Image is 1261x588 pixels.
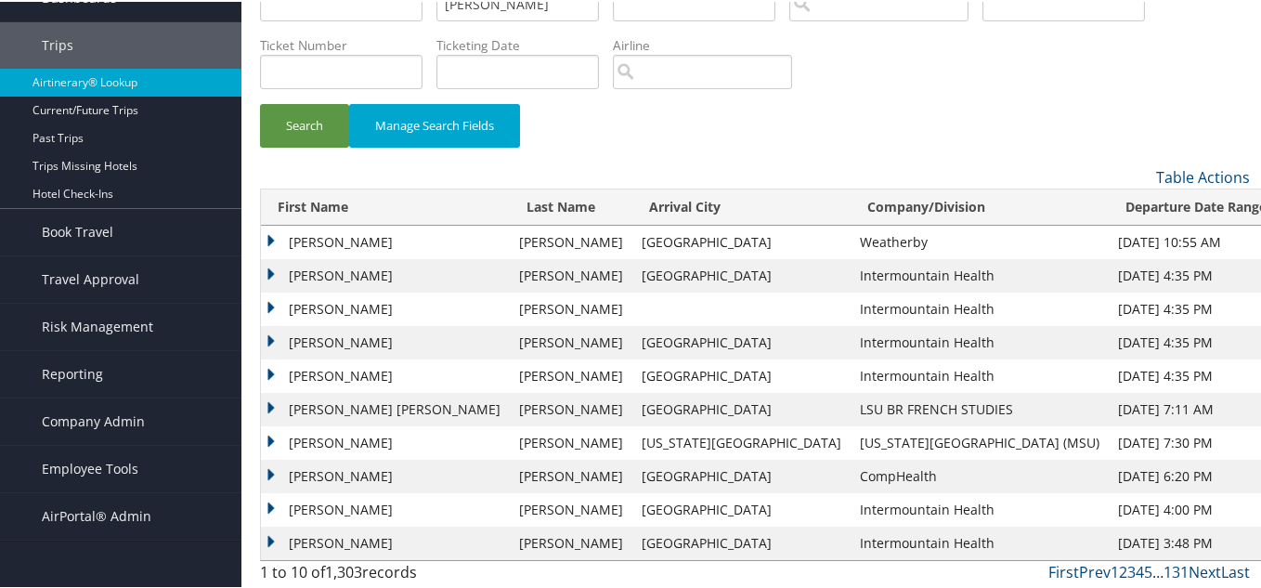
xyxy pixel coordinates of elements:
td: [US_STATE][GEOGRAPHIC_DATA] (MSU) [851,425,1109,458]
td: [GEOGRAPHIC_DATA] [632,525,851,558]
span: 1,303 [325,560,362,581]
td: [GEOGRAPHIC_DATA] [632,257,851,291]
td: [GEOGRAPHIC_DATA] [632,224,851,257]
a: Table Actions [1156,165,1250,186]
label: Ticketing Date [436,34,613,53]
td: [GEOGRAPHIC_DATA] [632,458,851,491]
a: Next [1189,560,1221,581]
span: Employee Tools [42,444,138,490]
td: [PERSON_NAME] [PERSON_NAME] [261,391,510,425]
td: Intermountain Health [851,324,1109,358]
td: [US_STATE][GEOGRAPHIC_DATA] [632,425,851,458]
td: [GEOGRAPHIC_DATA] [632,358,851,391]
th: First Name: activate to sort column ascending [261,188,510,224]
td: Weatherby [851,224,1109,257]
td: [PERSON_NAME] [261,224,510,257]
td: [PERSON_NAME] [261,458,510,491]
td: [GEOGRAPHIC_DATA] [632,391,851,425]
label: Airline [613,34,806,53]
td: [PERSON_NAME] [261,257,510,291]
td: [PERSON_NAME] [261,425,510,458]
td: [PERSON_NAME] [510,324,632,358]
a: 131 [1163,560,1189,581]
button: Manage Search Fields [349,102,520,146]
td: LSU BR FRENCH STUDIES [851,391,1109,425]
td: [PERSON_NAME] [510,358,632,391]
th: Arrival City: activate to sort column ascending [632,188,851,224]
td: [PERSON_NAME] [261,491,510,525]
th: Company/Division [851,188,1109,224]
td: [PERSON_NAME] [510,291,632,324]
td: CompHealth [851,458,1109,491]
span: Travel Approval [42,255,139,301]
td: [PERSON_NAME] [261,525,510,558]
td: [PERSON_NAME] [261,358,510,391]
a: 5 [1144,560,1152,581]
td: [PERSON_NAME] [510,257,632,291]
span: Company Admin [42,397,145,443]
a: Prev [1079,560,1111,581]
td: [PERSON_NAME] [510,458,632,491]
td: Intermountain Health [851,491,1109,525]
a: 1 [1111,560,1119,581]
td: [PERSON_NAME] [510,391,632,425]
td: [PERSON_NAME] [510,224,632,257]
td: [PERSON_NAME] [510,425,632,458]
a: Last [1221,560,1250,581]
span: Risk Management [42,302,153,348]
td: Intermountain Health [851,525,1109,558]
td: [PERSON_NAME] [261,324,510,358]
span: AirPortal® Admin [42,491,151,538]
a: 2 [1119,560,1127,581]
th: Last Name: activate to sort column ascending [510,188,632,224]
td: [PERSON_NAME] [510,525,632,558]
a: 4 [1136,560,1144,581]
td: [PERSON_NAME] [261,291,510,324]
td: [GEOGRAPHIC_DATA] [632,491,851,525]
span: Book Travel [42,207,113,254]
td: Intermountain Health [851,257,1109,291]
td: [PERSON_NAME] [510,491,632,525]
a: First [1048,560,1079,581]
label: Ticket Number [260,34,436,53]
span: Reporting [42,349,103,396]
td: Intermountain Health [851,291,1109,324]
td: [GEOGRAPHIC_DATA] [632,324,851,358]
span: Trips [42,20,73,67]
td: Intermountain Health [851,358,1109,391]
button: Search [260,102,349,146]
span: … [1152,560,1163,581]
a: 3 [1127,560,1136,581]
